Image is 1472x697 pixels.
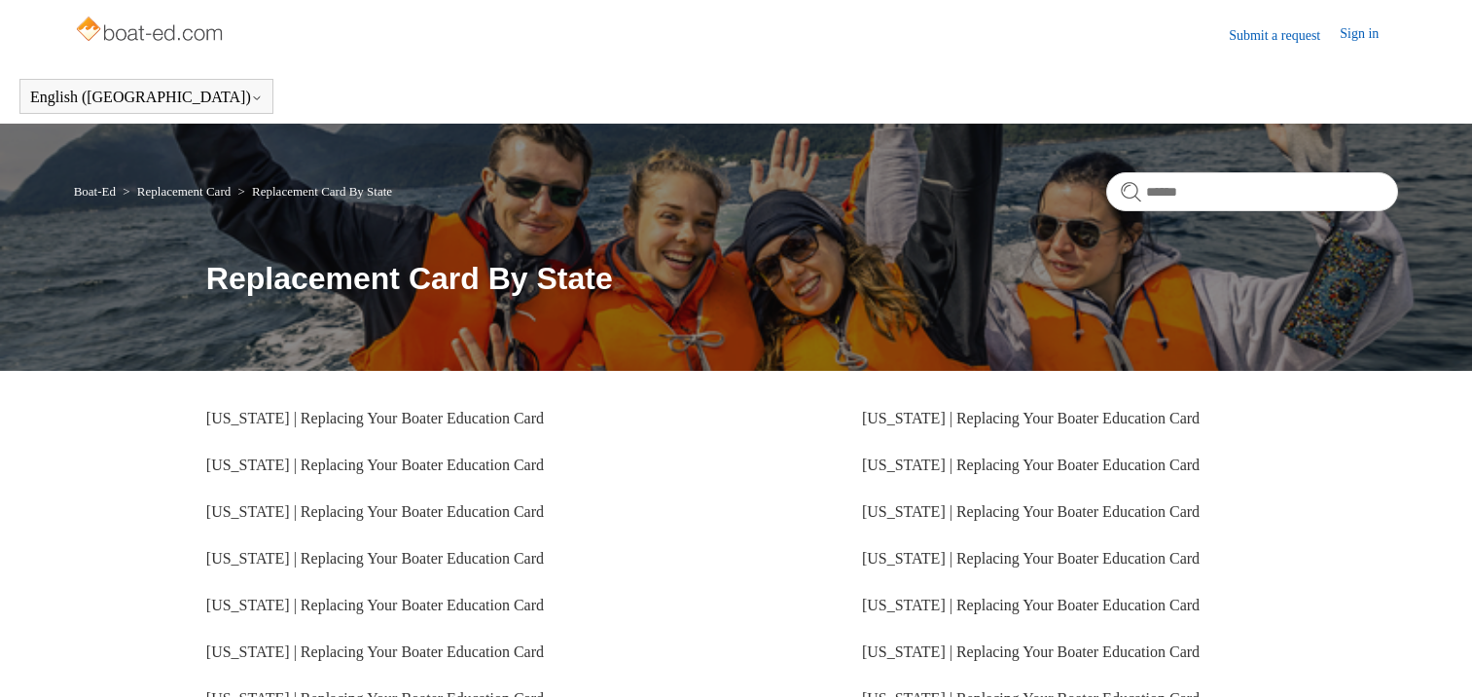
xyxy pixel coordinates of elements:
[862,550,1200,567] a: [US_STATE] | Replacing Your Boater Education Card
[233,184,392,199] li: Replacement Card By State
[1106,172,1398,211] input: Search
[252,184,392,199] a: Replacement Card By State
[74,184,120,199] li: Boat-Ed
[74,184,116,199] a: Boat-Ed
[137,184,231,199] a: Replacement Card
[1340,23,1398,47] a: Sign in
[206,643,544,660] a: [US_STATE] | Replacing Your Boater Education Card
[119,184,233,199] li: Replacement Card
[206,255,1399,302] h1: Replacement Card By State
[1407,632,1457,682] div: Live chat
[206,597,544,613] a: [US_STATE] | Replacing Your Boater Education Card
[862,410,1200,426] a: [US_STATE] | Replacing Your Boater Education Card
[206,410,544,426] a: [US_STATE] | Replacing Your Boater Education Card
[206,457,544,473] a: [US_STATE] | Replacing Your Boater Education Card
[862,597,1200,613] a: [US_STATE] | Replacing Your Boater Education Card
[862,457,1200,473] a: [US_STATE] | Replacing Your Boater Education Card
[1229,25,1340,46] a: Submit a request
[206,550,544,567] a: [US_STATE] | Replacing Your Boater Education Card
[862,503,1200,520] a: [US_STATE] | Replacing Your Boater Education Card
[862,643,1200,660] a: [US_STATE] | Replacing Your Boater Education Card
[74,12,229,51] img: Boat-Ed Help Center home page
[30,89,263,106] button: English ([GEOGRAPHIC_DATA])
[206,503,544,520] a: [US_STATE] | Replacing Your Boater Education Card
